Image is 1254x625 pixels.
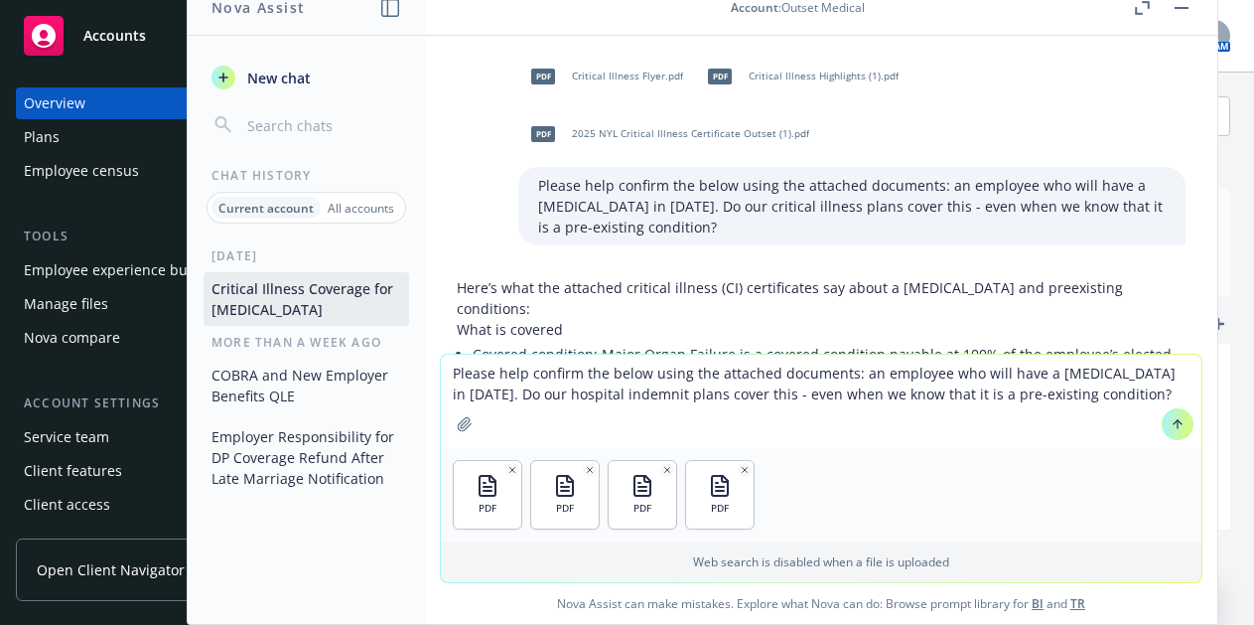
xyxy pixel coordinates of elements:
[16,8,262,64] a: Accounts
[479,502,496,515] span: PDF
[204,359,409,412] button: COBRA and New Employer Benefits QLE
[441,355,1201,448] textarea: Please help confirm the below using the attached documents: an employee who will have a [MEDICAL_...
[16,155,262,187] a: Employee census
[457,277,1185,319] p: Here’s what the attached critical illness (CI) certificates say about a [MEDICAL_DATA] and preexi...
[531,461,599,529] button: PDF
[16,288,262,320] a: Manage files
[572,127,809,140] span: 2025 NYL Critical Illness Certificate Outset (1).pdf
[749,70,899,82] span: Critical Illness Highlights (1).pdf
[16,322,262,354] a: Nova compare
[518,109,813,159] div: pdf2025 NYL Critical Illness Certificate Outset (1).pdf
[609,461,676,529] button: PDF
[1032,595,1044,612] a: BI
[243,68,311,88] span: New chat
[188,247,425,264] div: [DATE]
[531,69,555,83] span: pdf
[572,70,683,82] span: Critical Illness Flyer.pdf
[24,87,85,119] div: Overview
[204,60,409,95] button: New chat
[16,227,262,246] div: Tools
[686,461,754,529] button: PDF
[24,489,110,521] div: Client access
[24,155,139,187] div: Employee census
[188,167,425,184] div: Chat History
[16,455,262,487] a: Client features
[457,319,1185,340] p: What is covered
[328,200,394,217] p: All accounts
[556,502,574,515] span: PDF
[711,502,729,515] span: PDF
[24,421,109,453] div: Service team
[454,461,521,529] button: PDF
[24,121,60,153] div: Plans
[188,334,425,351] div: More than a week ago
[695,52,903,101] div: pdfCritical Illness Highlights (1).pdf
[453,553,1189,570] p: Web search is disabled when a file is uploaded
[531,126,555,141] span: pdf
[1070,595,1085,612] a: TR
[16,121,262,153] a: Plans
[204,272,409,326] button: Critical Illness Coverage for [MEDICAL_DATA]
[633,502,651,515] span: PDF
[24,322,120,354] div: Nova compare
[16,489,262,521] a: Client access
[24,455,122,487] div: Client features
[16,87,262,119] a: Overview
[218,200,314,217] p: Current account
[1206,312,1230,336] a: add
[473,340,1185,390] li: Covered condition: Major Organ Failure is a covered condition payable at 100% of the employee’s e...
[37,559,185,580] span: Open Client Navigator
[538,175,1166,237] p: Please help confirm the below using the attached documents: an employee who will have a [MEDICAL_...
[83,28,146,44] span: Accounts
[708,69,732,83] span: pdf
[243,111,401,139] input: Search chats
[24,288,108,320] div: Manage files
[433,583,1209,624] span: Nova Assist can make mistakes. Explore what Nova can do: Browse prompt library for and
[16,393,262,413] div: Account settings
[16,421,262,453] a: Service team
[204,420,409,495] button: Employer Responsibility for DP Coverage Refund After Late Marriage Notification
[16,254,262,286] a: Employee experience builder
[24,254,218,286] div: Employee experience builder
[518,52,687,101] div: pdfCritical Illness Flyer.pdf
